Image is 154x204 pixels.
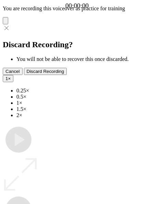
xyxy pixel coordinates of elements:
li: 1.5× [16,106,151,112]
li: 2× [16,112,151,118]
li: 1× [16,100,151,106]
span: 1 [5,76,8,81]
h2: Discard Recording? [3,40,151,49]
li: 0.25× [16,88,151,94]
button: Cancel [3,68,23,75]
a: 00:00:00 [65,2,89,10]
button: Discard Recording [24,68,67,75]
li: 0.5× [16,94,151,100]
p: You are recording this voiceover as practice for training [3,5,151,12]
li: You will not be able to recover this once discarded. [16,56,151,62]
button: 1× [3,75,13,82]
